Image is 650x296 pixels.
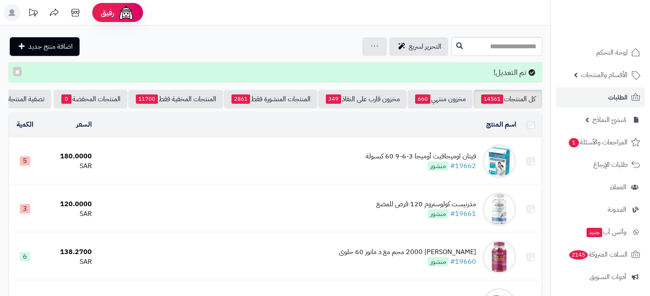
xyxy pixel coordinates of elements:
span: أدوات التسويق [589,271,626,283]
span: منشور [428,209,449,219]
a: المنتجات المخفية فقط11700 [128,90,223,108]
div: 180.0000 [44,152,92,161]
div: SAR [44,257,92,267]
span: 2861 [231,94,250,104]
div: SAR [44,161,92,171]
a: تحديثات المنصة [22,4,44,23]
a: العملاء [556,177,645,197]
span: 3 [20,204,30,213]
div: تم التعديل! [8,62,542,83]
span: 349 [326,94,341,104]
span: 6 [20,252,30,261]
a: المنتجات المنشورة فقط2861 [224,90,317,108]
img: مذرنيست كرانبيري 2000 مجم مع د مانوز 60 حلوى [482,240,516,274]
span: المدونة [608,204,626,216]
span: 11700 [136,94,158,104]
span: الأقسام والمنتجات [581,69,628,81]
span: 1 [568,138,579,147]
div: فيتان اوميجافيت أوميجا 3-6-9 60 كبسولة [366,152,476,161]
span: 660 [415,94,430,104]
a: لوحة التحكم [556,42,645,63]
a: #19661 [450,209,476,219]
span: رفيق [101,8,114,18]
a: المنتجات المخفضة0 [54,90,127,108]
span: 2145 [569,250,588,260]
button: × [13,67,22,76]
span: المراجعات والأسئلة [568,136,628,148]
img: فيتان اوميجافيت أوميجا 3-6-9 60 كبسولة [482,144,516,178]
a: اضافة منتج جديد [10,37,80,56]
a: مخزون منتهي660 [408,90,473,108]
span: 5 [20,156,30,166]
a: كل المنتجات14561 [474,90,542,108]
a: المدونة [556,199,645,220]
span: الطلبات [608,91,628,103]
span: اضافة منتج جديد [28,41,73,52]
div: [PERSON_NAME] 2000 مجم مع د مانوز 60 حلوى [339,247,476,257]
a: السلات المتروكة2145 [556,244,645,265]
span: جديد [587,228,602,237]
span: 14561 [481,94,503,104]
a: طلبات الإرجاع [556,155,645,175]
a: الطلبات [556,87,645,108]
span: 0 [61,94,72,104]
a: وآتس آبجديد [556,222,645,242]
a: الكمية [17,119,33,130]
a: التحرير لسريع [389,37,448,56]
a: السعر [76,119,92,130]
a: مخزون قارب على النفاذ349 [318,90,407,108]
img: ai-face.png [118,4,135,21]
img: مذرنيست كولوستروم 120 قرص للمضغ [482,192,516,226]
div: 138.2700 [44,247,92,257]
span: طلبات الإرجاع [593,159,628,171]
img: logo-2.png [592,17,642,35]
span: منشور [428,257,449,266]
div: SAR [44,209,92,219]
a: #19660 [450,257,476,267]
span: التحرير لسريع [409,41,441,52]
span: العملاء [610,181,626,193]
span: وآتس آب [586,226,626,238]
span: لوحة التحكم [596,47,628,58]
div: 120.0000 [44,199,92,209]
a: المراجعات والأسئلة1 [556,132,645,152]
a: اسم المنتج [486,119,516,130]
span: تصفية المنتجات [4,94,44,104]
span: السلات المتروكة [568,249,628,260]
a: أدوات التسويق [556,267,645,287]
a: #19662 [450,161,476,171]
div: مذرنيست كولوستروم 120 قرص للمضغ [376,199,476,209]
span: مُنشئ النماذج [592,114,626,126]
span: منشور [428,161,449,171]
